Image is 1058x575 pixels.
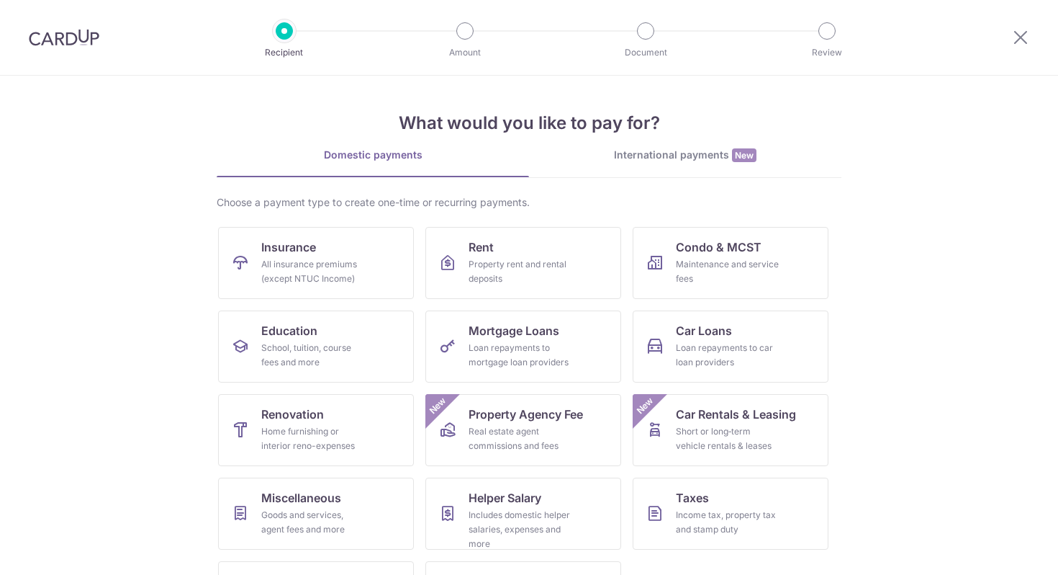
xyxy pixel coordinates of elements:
[29,29,99,46] img: CardUp
[426,394,450,418] span: New
[676,508,779,537] div: Income tax, property tax and stamp duty
[633,311,828,383] a: Car LoansLoan repayments to car loan providers
[261,239,316,256] span: Insurance
[469,322,559,339] span: Mortgage Loans
[425,311,621,383] a: Mortgage LoansLoan repayments to mortgage loan providers
[469,508,572,551] div: Includes domestic helper salaries, expenses and more
[218,394,414,466] a: RenovationHome furnishing or interior reno-expenses
[676,239,761,256] span: Condo & MCST
[261,406,324,423] span: Renovation
[218,311,414,383] a: EducationSchool, tuition, course fees and more
[261,257,365,286] div: All insurance premiums (except NTUC Income)
[732,148,756,162] span: New
[633,394,657,418] span: New
[261,489,341,507] span: Miscellaneous
[412,45,518,60] p: Amount
[217,195,841,210] div: Choose a payment type to create one-time or recurring payments.
[469,341,572,370] div: Loan repayments to mortgage loan providers
[218,227,414,299] a: InsuranceAll insurance premiums (except NTUC Income)
[261,508,365,537] div: Goods and services, agent fees and more
[676,424,779,453] div: Short or long‑term vehicle rentals & leases
[217,148,529,162] div: Domestic payments
[261,322,317,339] span: Education
[676,257,779,286] div: Maintenance and service fees
[469,489,541,507] span: Helper Salary
[676,341,779,370] div: Loan repayments to car loan providers
[218,478,414,550] a: MiscellaneousGoods and services, agent fees and more
[676,489,709,507] span: Taxes
[633,478,828,550] a: TaxesIncome tax, property tax and stamp duty
[633,394,828,466] a: Car Rentals & LeasingShort or long‑term vehicle rentals & leasesNew
[469,239,494,256] span: Rent
[261,424,365,453] div: Home furnishing or interior reno-expenses
[676,406,796,423] span: Car Rentals & Leasing
[529,148,841,163] div: International payments
[425,478,621,550] a: Helper SalaryIncludes domestic helper salaries, expenses and more
[217,110,841,136] h4: What would you like to pay for?
[261,341,365,370] div: School, tuition, course fees and more
[592,45,699,60] p: Document
[469,424,572,453] div: Real estate agent commissions and fees
[469,257,572,286] div: Property rent and rental deposits
[469,406,583,423] span: Property Agency Fee
[425,394,621,466] a: Property Agency FeeReal estate agent commissions and feesNew
[774,45,880,60] p: Review
[633,227,828,299] a: Condo & MCSTMaintenance and service fees
[231,45,338,60] p: Recipient
[425,227,621,299] a: RentProperty rent and rental deposits
[676,322,732,339] span: Car Loans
